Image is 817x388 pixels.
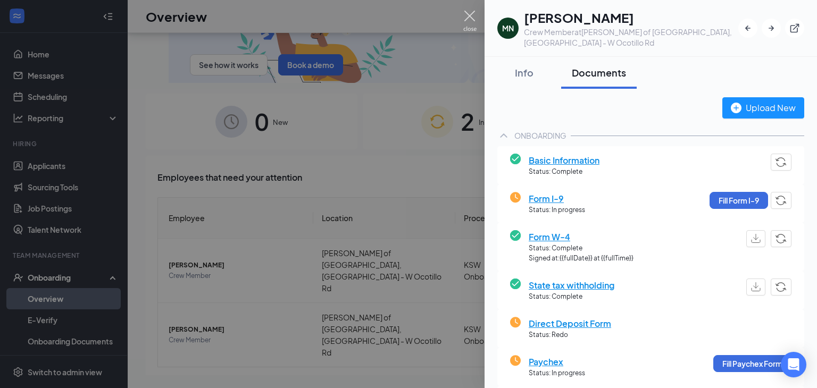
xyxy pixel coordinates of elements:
span: Status: Redo [529,330,611,340]
div: Documents [572,66,626,79]
div: ONBOARDING [514,130,566,141]
span: State tax withholding [529,279,614,292]
button: ArrowLeftNew [738,19,757,38]
h1: [PERSON_NAME] [524,9,738,27]
span: Signed at: {{fullDate}} at {{fullTime}} [529,254,633,264]
div: Crew Member at [PERSON_NAME] of [GEOGRAPHIC_DATA], [GEOGRAPHIC_DATA] - W Ocotillo Rd [524,27,738,48]
svg: ExternalLink [789,23,800,33]
span: Form W-4 [529,230,633,243]
svg: ArrowLeftNew [743,23,753,33]
div: MN [502,23,514,33]
span: Status: Complete [529,243,633,254]
div: Upload New [731,101,796,114]
span: Basic Information [529,154,599,167]
span: Status: In progress [529,368,585,378]
button: ArrowRight [762,19,781,38]
div: Info [508,66,540,79]
span: Status: Complete [529,292,614,302]
span: Direct Deposit Form [529,317,611,330]
button: Fill Form I-9 [710,192,768,209]
button: Fill Paychex Form [713,355,791,372]
svg: ChevronUp [497,129,510,142]
button: Upload New [722,97,804,119]
span: Status: Complete [529,167,599,177]
span: Form I-9 [529,192,585,205]
span: Status: In progress [529,205,585,215]
div: Open Intercom Messenger [781,352,806,377]
svg: ArrowRight [766,23,777,33]
span: Paychex [529,355,585,368]
button: ExternalLink [785,19,804,38]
